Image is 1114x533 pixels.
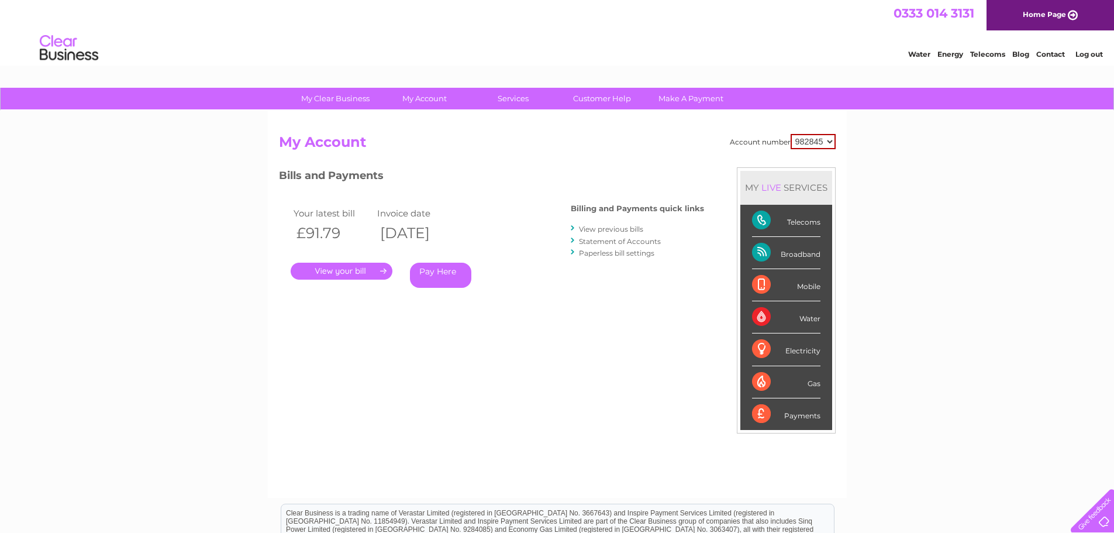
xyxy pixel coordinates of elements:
[908,50,930,59] a: Water
[291,263,392,280] a: .
[643,88,739,109] a: Make A Payment
[730,134,836,149] div: Account number
[759,182,784,193] div: LIVE
[740,171,832,204] div: MY SERVICES
[291,221,375,245] th: £91.79
[291,205,375,221] td: Your latest bill
[279,134,836,156] h2: My Account
[279,167,704,188] h3: Bills and Payments
[752,237,820,269] div: Broadband
[1036,50,1065,59] a: Contact
[970,50,1005,59] a: Telecoms
[1012,50,1029,59] a: Blog
[752,398,820,430] div: Payments
[752,333,820,366] div: Electricity
[374,205,458,221] td: Invoice date
[410,263,471,288] a: Pay Here
[579,225,643,233] a: View previous bills
[1075,50,1103,59] a: Log out
[465,88,561,109] a: Services
[894,6,974,20] a: 0333 014 3131
[752,366,820,398] div: Gas
[281,6,834,57] div: Clear Business is a trading name of Verastar Limited (registered in [GEOGRAPHIC_DATA] No. 3667643...
[39,30,99,66] img: logo.png
[752,205,820,237] div: Telecoms
[571,204,704,213] h4: Billing and Payments quick links
[752,269,820,301] div: Mobile
[937,50,963,59] a: Energy
[376,88,472,109] a: My Account
[374,221,458,245] th: [DATE]
[579,237,661,246] a: Statement of Accounts
[554,88,650,109] a: Customer Help
[752,301,820,333] div: Water
[287,88,384,109] a: My Clear Business
[579,249,654,257] a: Paperless bill settings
